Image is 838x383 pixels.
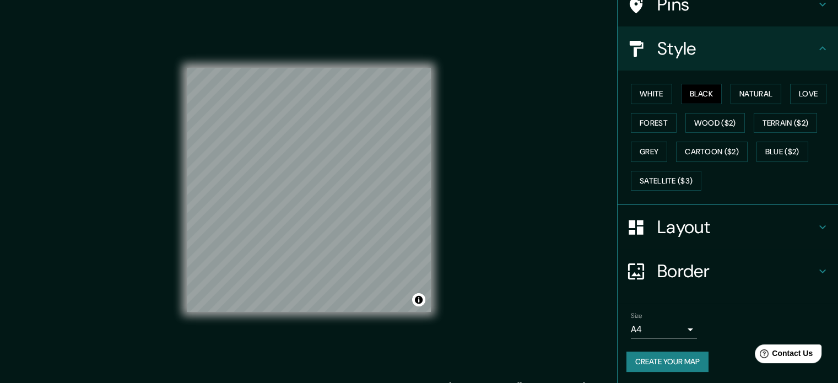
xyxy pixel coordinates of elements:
button: Terrain ($2) [754,113,818,133]
canvas: Map [187,68,431,312]
div: Border [618,249,838,293]
button: Grey [631,142,667,162]
h4: Layout [657,216,816,238]
button: Cartoon ($2) [676,142,748,162]
button: White [631,84,672,104]
button: Toggle attribution [412,293,425,306]
h4: Style [657,37,816,60]
button: Satellite ($3) [631,171,701,191]
label: Size [631,311,642,321]
button: Natural [731,84,781,104]
button: Wood ($2) [685,113,745,133]
button: Black [681,84,722,104]
button: Forest [631,113,677,133]
button: Create your map [626,352,709,372]
div: Style [618,26,838,71]
button: Blue ($2) [756,142,808,162]
div: Layout [618,205,838,249]
div: A4 [631,321,697,338]
h4: Border [657,260,816,282]
button: Love [790,84,826,104]
iframe: Help widget launcher [740,340,826,371]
